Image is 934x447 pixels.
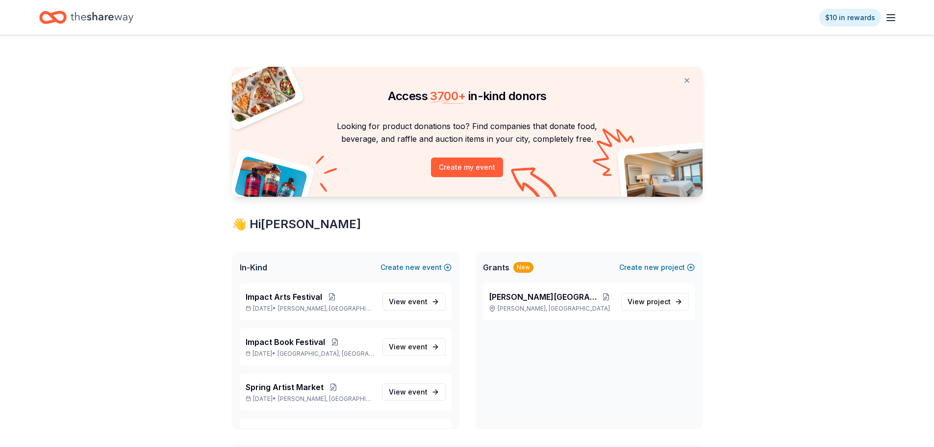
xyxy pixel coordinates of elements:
a: Home [39,6,133,29]
p: Looking for product donations too? Find companies that donate food, beverage, and raffle and auct... [244,120,691,146]
span: Spring Artist Market [246,381,324,393]
button: Createnewproject [619,262,695,273]
span: new [405,262,420,273]
span: Casino Night [246,426,295,438]
p: [DATE] • [246,305,375,313]
div: New [513,262,533,273]
span: project [647,297,671,306]
span: [PERSON_NAME][GEOGRAPHIC_DATA] [489,291,599,303]
p: [DATE] • [246,350,375,358]
span: [PERSON_NAME], [GEOGRAPHIC_DATA] [278,305,374,313]
span: View [389,296,428,308]
button: Createnewevent [380,262,452,273]
a: View event [382,338,446,356]
a: $10 in rewards [819,9,881,26]
a: View event [382,293,446,311]
span: Impact Book Festival [246,336,325,348]
span: event [408,297,428,306]
img: Pizza [221,61,297,124]
div: 👋 Hi [PERSON_NAME] [232,216,703,232]
span: [PERSON_NAME], [GEOGRAPHIC_DATA] [278,395,374,403]
a: View project [621,293,689,311]
button: Create my event [431,158,503,177]
span: event [408,388,428,396]
img: Curvy arrow [511,167,560,204]
span: View [389,386,428,398]
span: event [408,342,428,351]
span: In-Kind [240,262,267,273]
span: View [389,341,428,353]
span: [GEOGRAPHIC_DATA], [GEOGRAPHIC_DATA] [278,350,374,358]
p: [DATE] • [246,395,375,403]
span: View [628,296,671,308]
span: Grants [483,262,509,273]
span: Access in-kind donors [388,89,547,103]
p: [PERSON_NAME], [GEOGRAPHIC_DATA] [489,305,613,313]
span: 3700 + [430,89,465,103]
span: new [644,262,659,273]
span: Impact Arts Festival [246,291,322,303]
a: View event [382,383,446,401]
